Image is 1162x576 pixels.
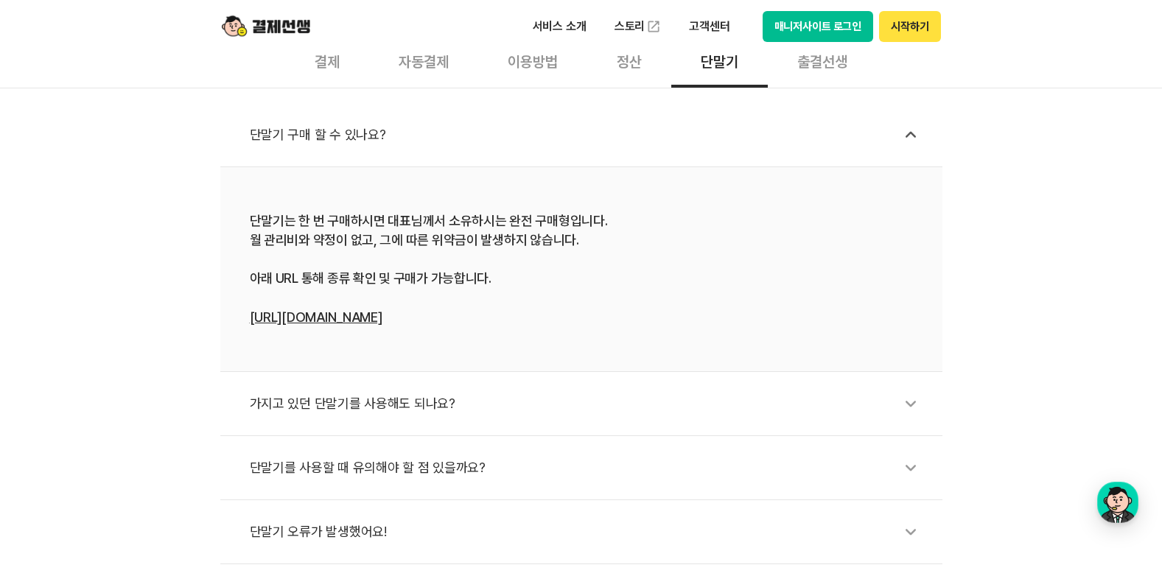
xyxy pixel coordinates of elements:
a: [URL][DOMAIN_NAME] [250,309,382,325]
div: 단말기 구매 할 수 있나요? [250,118,928,152]
span: 대화 [135,441,153,453]
a: 홈 [4,418,97,455]
div: 단말기를 사용할 때 유의해야 할 점 있을까요? [250,451,928,485]
p: 고객센터 [679,13,740,40]
div: 단말기는 한 번 구매하시면 대표님께서 소유하시는 완전 구매형입니다. 월 관리비와 약정이 없고, 그에 따른 위약금이 발생하지 않습니다. 아래 URL 통해 종류 확인 및 구매가 ... [250,211,913,327]
div: 이용방법 [478,33,587,88]
div: 가지고 있던 단말기를 사용해도 되나요? [250,387,928,421]
div: 출결선생 [768,33,877,88]
div: 결제 [285,33,369,88]
a: 스토리 [604,12,672,41]
a: 대화 [97,418,190,455]
span: 홈 [46,440,55,452]
div: 단말기 [671,33,768,88]
img: logo [222,13,310,41]
a: 설정 [190,418,283,455]
p: 서비스 소개 [522,13,597,40]
button: 시작하기 [879,11,940,42]
img: 외부 도메인 오픈 [646,19,661,34]
span: 설정 [228,440,245,452]
div: 단말기 오류가 발생했어요! [250,515,928,549]
div: 자동결제 [369,33,478,88]
div: 정산 [587,33,671,88]
button: 매니저사이트 로그인 [763,11,874,42]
